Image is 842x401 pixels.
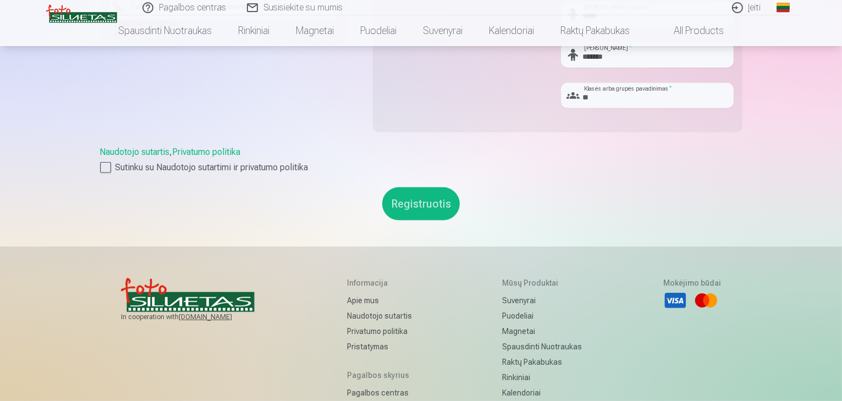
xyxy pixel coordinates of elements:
[502,293,582,308] a: Suvenyrai
[100,147,170,157] a: Naudotojo sutartis
[694,288,718,313] li: Mastercard
[502,277,582,288] h5: Mūsų produktai
[347,293,420,308] a: Apie mus
[283,15,347,46] a: Magnetai
[347,308,420,324] a: Naudotojo sutartis
[502,370,582,385] a: Rinkiniai
[173,147,241,157] a: Privatumo politika
[502,324,582,339] a: Magnetai
[347,385,420,400] a: Pagalbos centras
[663,288,687,313] li: Visa
[100,146,742,174] div: ,
[347,324,420,339] a: Privatumo politika
[663,277,721,288] h5: Mokėjimo būdai
[179,313,258,321] a: [DOMAIN_NAME]
[121,313,266,321] span: In cooperation with
[46,4,117,23] img: /v3
[502,339,582,354] a: Spausdinti nuotraukas
[476,15,547,46] a: Kalendoriai
[382,187,460,220] button: Registruotis
[347,15,410,46] a: Puodeliai
[410,15,476,46] a: Suvenyrai
[105,15,225,46] a: Spausdinti nuotraukas
[347,277,420,288] h5: Informacija
[502,308,582,324] a: Puodeliai
[347,339,420,354] a: Pristatymas
[347,370,420,381] h5: Pagalbos skyrius
[225,15,283,46] a: Rinkiniai
[502,354,582,370] a: Raktų pakabukas
[502,385,582,400] a: Kalendoriai
[643,15,737,46] a: All products
[100,161,742,174] label: Sutinku su Naudotojo sutartimi ir privatumo politika
[547,15,643,46] a: Raktų pakabukas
